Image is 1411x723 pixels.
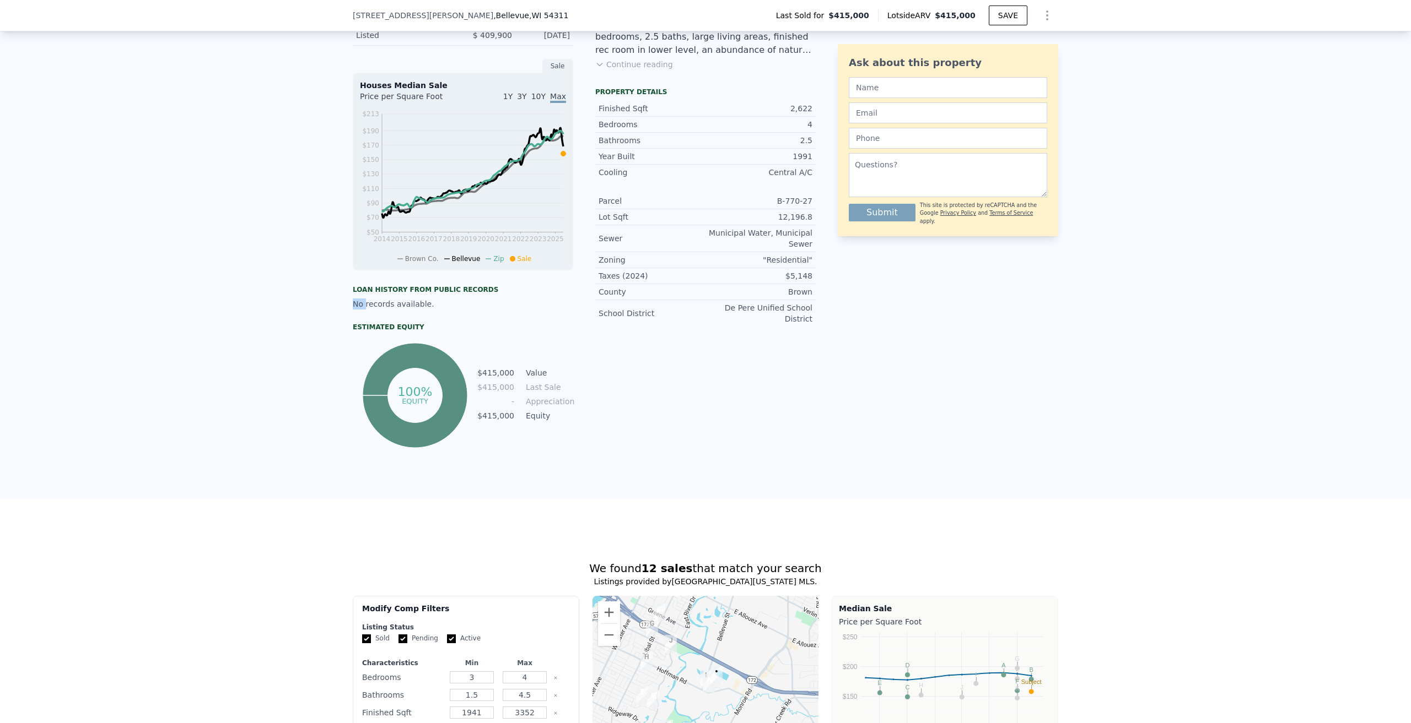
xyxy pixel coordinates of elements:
[705,270,812,281] div: $5,148
[517,92,526,101] span: 3Y
[599,195,705,206] div: Parcel
[518,255,532,263] span: Sale
[599,211,705,222] div: Lot Sqft
[362,110,379,118] tspan: $213
[493,10,568,21] span: , Bellevue
[705,151,812,162] div: 1991
[1015,655,1020,662] text: G
[362,142,379,149] tspan: $170
[405,255,439,263] span: Brown Co.
[989,210,1033,216] a: Terms of Service
[374,235,391,243] tspan: 2014
[649,599,670,627] div: 2702 Libal St
[642,613,663,641] div: 2828 Libal St
[975,671,977,677] text: I
[960,684,963,691] text: J
[599,286,705,297] div: County
[599,270,705,281] div: Taxes (2024)
[362,705,443,720] div: Finished Sqft
[360,80,566,91] div: Houses Median Sale
[705,302,812,324] div: De Pere Unified School District
[547,235,564,243] tspan: 2025
[530,235,547,243] tspan: 2023
[887,10,935,21] span: Lotside ARV
[705,227,812,249] div: Municipal Water, Municipal Sewer
[989,6,1027,25] button: SAVE
[542,59,573,73] div: Sale
[443,235,460,243] tspan: 2018
[595,59,673,70] button: Continue reading
[1001,662,1006,668] text: A
[353,285,573,294] div: Loan history from public records
[477,395,515,407] td: -
[398,634,407,643] input: Pending
[776,10,829,21] span: Last Sold for
[599,151,705,162] div: Year Built
[706,661,727,689] div: 1584 Van Rd
[553,693,558,698] button: Clear
[828,10,869,21] span: $415,000
[599,308,705,319] div: School District
[595,88,816,96] div: Property details
[849,77,1047,98] input: Name
[849,102,1047,123] input: Email
[1021,678,1042,685] text: Subject
[705,119,812,130] div: 4
[531,92,546,101] span: 10Y
[1015,678,1019,684] text: F
[599,167,705,178] div: Cooling
[353,323,573,331] div: Estimated Equity
[919,682,923,688] text: H
[477,235,494,243] tspan: 2020
[452,255,481,263] span: Bellevue
[849,55,1047,70] div: Ask about this property
[353,561,1058,576] div: We found that match your search
[447,634,456,643] input: Active
[503,92,513,101] span: 1Y
[362,127,379,135] tspan: $190
[599,233,705,244] div: Sewer
[362,156,379,164] tspan: $150
[598,624,620,646] button: Zoom out
[705,135,812,146] div: 2.5
[447,634,481,643] label: Active
[529,11,568,20] span: , WI 54311
[1029,666,1033,673] text: B
[849,204,915,221] button: Submit
[391,235,408,243] tspan: 2015
[940,210,976,216] a: Privacy Policy
[356,30,454,41] div: Listed
[477,367,515,379] td: $415,000
[553,711,558,715] button: Clear
[599,119,705,130] div: Bedrooms
[460,235,477,243] tspan: 2019
[362,670,443,685] div: Bedrooms
[553,676,558,680] button: Clear
[512,235,529,243] tspan: 2022
[524,367,573,379] td: Value
[660,630,681,658] div: 3015 E River Dr
[362,185,379,193] tspan: $110
[408,235,426,243] tspan: 2016
[477,410,515,422] td: $415,000
[705,286,812,297] div: Brown
[362,634,371,643] input: Sold
[843,663,858,671] text: $200
[878,679,882,686] text: E
[935,11,976,20] span: $415,000
[839,614,1051,629] div: Price per Square Foot
[367,214,379,221] tspan: $70
[426,235,443,243] tspan: 2017
[397,385,432,399] tspan: 100%
[705,103,812,114] div: 2,622
[473,31,512,40] span: $ 409,900
[521,30,570,41] div: [DATE]
[477,381,515,393] td: $415,000
[599,135,705,146] div: Bathrooms
[362,634,390,643] label: Sold
[493,255,504,263] span: Zip
[362,659,443,667] div: Characteristics
[353,576,1058,587] div: Listings provided by [GEOGRAPHIC_DATA][US_STATE] MLS .
[353,298,573,309] div: No records available.
[524,381,573,393] td: Last Sale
